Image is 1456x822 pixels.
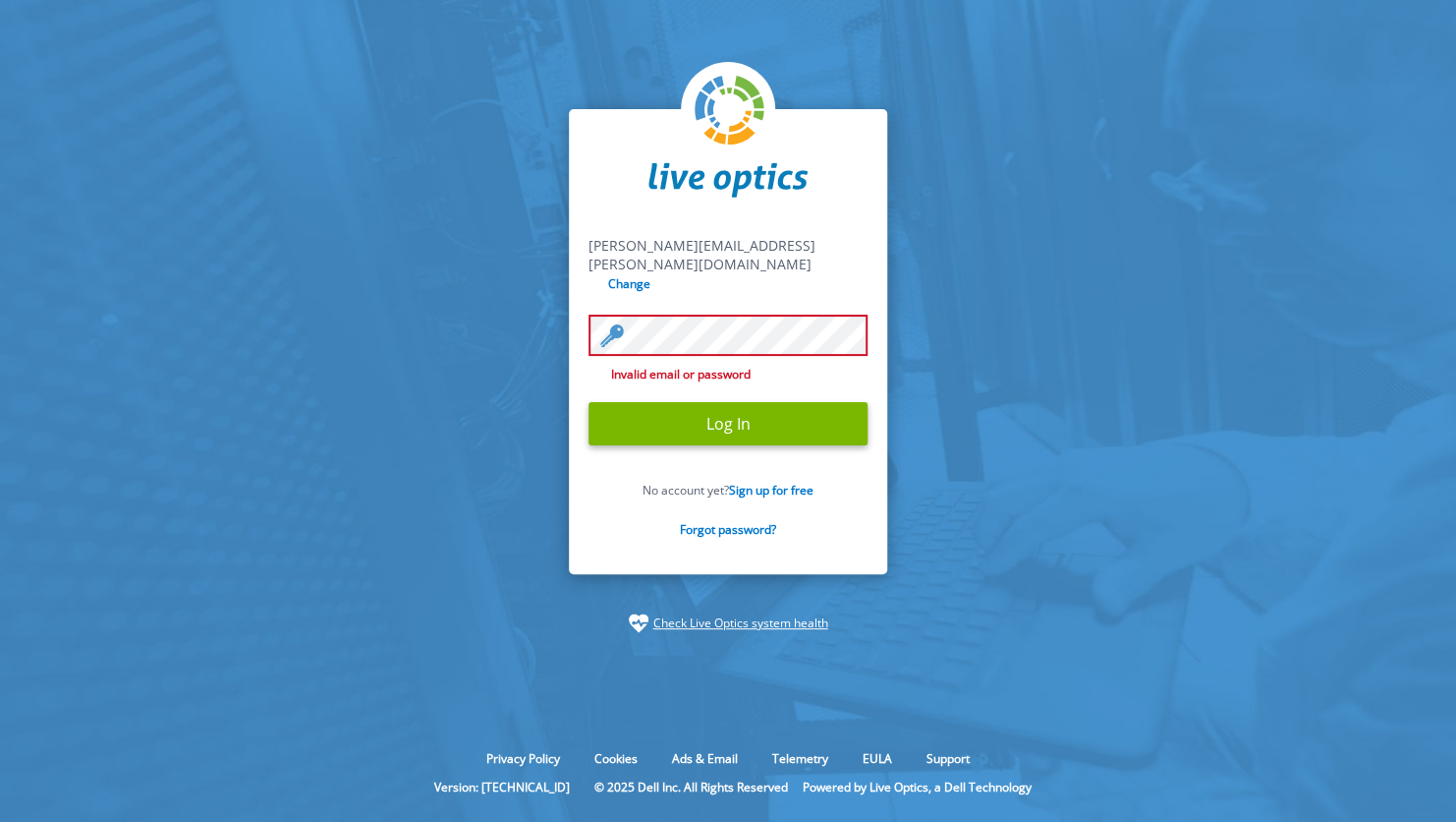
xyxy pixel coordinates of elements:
[588,482,868,499] p: No account yet?
[580,750,652,767] a: Cookies
[629,614,648,633] img: status-check-icon.svg
[803,779,1032,795] li: Powered by Live Optics, a Dell Technology
[604,274,656,293] input: Change
[588,236,815,273] span: [PERSON_NAME][EMAIL_ADDRESS][PERSON_NAME][DOMAIN_NAME]
[848,750,907,767] a: EULA
[424,779,580,795] li: Version: [TECHNICAL_ID]
[680,521,776,538] a: Forgot password?
[588,366,868,382] span: Invalid email or password
[729,482,813,499] a: Sign up for free
[472,750,575,767] a: Privacy Policy
[657,750,753,767] a: Ads & Email
[912,750,984,767] a: Support
[648,162,808,198] img: liveoptics-word.svg
[757,750,843,767] a: Telemetry
[695,76,765,147] img: liveoptics-logo.svg
[653,614,828,633] a: Check Live Optics system health
[588,402,868,445] input: Log In
[585,779,798,795] li: © 2025 Dell Inc. All Rights Reserved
